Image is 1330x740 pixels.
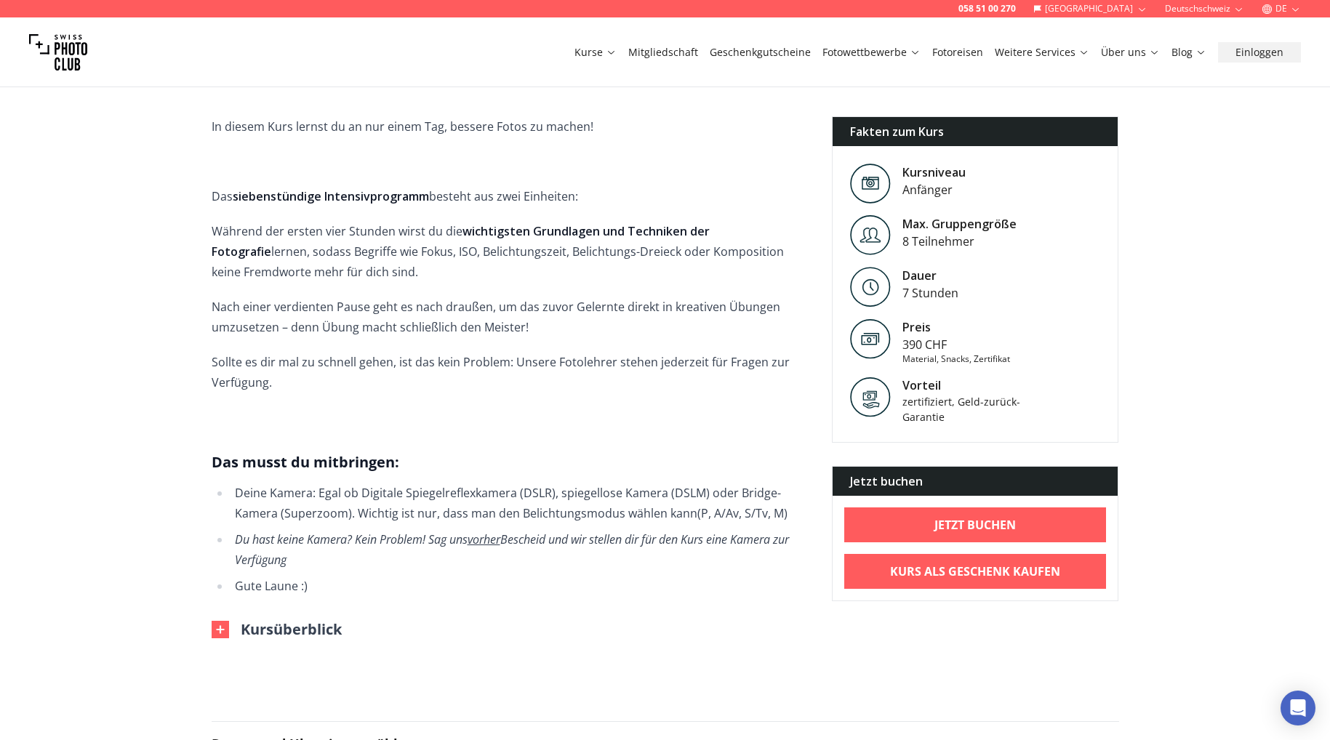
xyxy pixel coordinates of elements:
div: Vorteil [902,377,1026,394]
p: Während der ersten vier Stunden wirst du die lernen, sodass Begriffe wie Fokus, ISO, Belichtungsz... [212,221,809,282]
button: Geschenkgutscheine [704,42,817,63]
div: Material, Snacks, Zertifikat [902,353,1010,365]
b: Jetzt buchen [934,516,1016,534]
img: Level [850,164,891,204]
div: Jetzt buchen [833,467,1118,496]
a: Kurse [574,45,617,60]
li: Gute Laune :) [231,576,809,596]
button: Weitere Services [989,42,1095,63]
div: Kursniveau [902,164,966,181]
a: Mitgliedschaft [628,45,698,60]
p: Das besteht aus zwei Einheiten: [212,186,809,206]
p: In diesem Kurs lernst du an nur einem Tag, bessere Fotos zu machen! [212,116,809,137]
img: Preis [850,318,891,359]
a: Weitere Services [995,45,1089,60]
button: Über uns [1095,42,1166,63]
div: Anfänger [902,181,966,198]
img: Vorteil [850,377,891,417]
img: Swiss photo club [29,23,87,81]
img: Outline Close [212,621,229,638]
div: Max. Gruppengröße [902,215,1017,233]
a: Jetzt buchen [844,507,1107,542]
button: Kurse [569,42,622,63]
div: Open Intercom Messenger [1281,691,1315,725]
div: Dauer [902,267,958,284]
div: Fakten zum Kurs [833,117,1118,146]
div: 7 Stunden [902,284,958,302]
strong: siebenstündige Intensivprogramm [233,188,429,204]
button: Mitgliedschaft [622,42,704,63]
button: Einloggen [1218,42,1301,63]
a: Blog [1171,45,1206,60]
div: zertifiziert, Geld-zurück-Garantie [902,394,1026,425]
strong: Das musst du mitbringen: [212,452,399,472]
a: Geschenkgutscheine [710,45,811,60]
a: Fotoreisen [932,45,983,60]
a: Über uns [1101,45,1160,60]
button: Kursüberblick [212,619,342,640]
u: vorher [468,531,500,547]
a: 058 51 00 270 [958,3,1016,15]
div: Preis [902,318,1010,336]
button: Blog [1166,42,1212,63]
img: Level [850,215,891,255]
p: Sollte es dir mal zu schnell gehen, ist das kein Problem: Unsere Fotolehrer stehen jederzeit für ... [212,352,809,393]
a: Kurs als Geschenk kaufen [844,554,1107,589]
button: Fotowettbewerbe [817,42,926,63]
b: Kurs als Geschenk kaufen [890,563,1060,580]
button: Fotoreisen [926,42,989,63]
div: 390 CHF [902,336,1010,353]
li: Deine Kamera: Egal ob Digitale Spiegelreflexkamera ( (P, A/Av, S/Tv, M) [231,483,809,523]
div: 8 Teilnehmer [902,233,1017,250]
img: Level [850,267,891,307]
a: Fotowettbewerbe [822,45,921,60]
p: Nach einer verdienten Pause geht es nach draußen, um das zuvor Gelernte direkt in kreativen Übung... [212,297,809,337]
em: Du hast keine Kamera? Kein Problem! Sag uns Bescheid und wir stellen dir für den Kurs eine Kamera... [235,531,789,568]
